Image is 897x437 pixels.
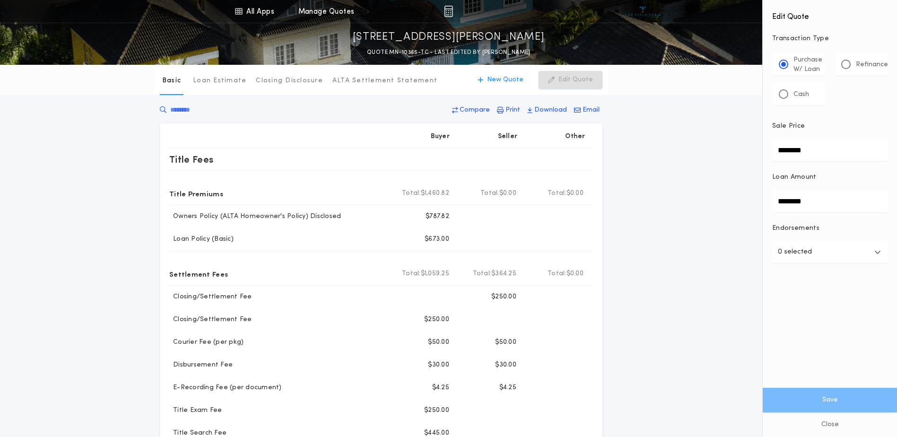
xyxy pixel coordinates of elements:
p: Print [505,105,520,115]
p: $50.00 [495,338,516,347]
p: Loan Estimate [193,76,246,86]
span: $0.00 [566,189,583,198]
p: Title Fees [169,152,214,167]
p: Cash [793,90,809,99]
p: [STREET_ADDRESS][PERSON_NAME] [353,30,545,45]
p: $4.25 [432,383,449,393]
p: Owners Policy (ALTA Homeowner's Policy) Disclosed [169,212,341,221]
button: Download [524,102,570,119]
button: New Quote [468,71,533,89]
p: Closing Disclosure [256,76,323,86]
p: Basic [162,76,181,86]
p: $250.00 [424,315,449,324]
p: Courier Fee (per pkg) [169,338,244,347]
p: Loan Policy (Basic) [169,235,234,244]
p: Endorsements [772,224,888,233]
p: Disbursement Fee [169,360,233,370]
input: Sale Price [772,139,888,161]
b: Total: [548,189,566,198]
h4: Edit Quote [772,6,888,23]
p: Title Premiums [169,186,223,201]
p: Download [534,105,567,115]
p: ALTA Settlement Statement [332,76,437,86]
p: Buyer [431,132,450,141]
p: $4.25 [499,383,516,393]
p: Closing/Settlement Fee [169,292,252,302]
p: Title Exam Fee [169,406,222,415]
p: Purchase W/ Loan [793,55,822,74]
p: $30.00 [495,360,516,370]
b: Total: [402,269,421,279]
span: $364.25 [491,269,516,279]
p: Loan Amount [772,173,817,182]
p: Refinance [856,60,888,70]
p: E-Recording Fee (per document) [169,383,282,393]
span: $1,460.82 [421,189,449,198]
img: vs-icon [625,7,661,16]
p: $673.00 [425,235,449,244]
p: Compare [460,105,490,115]
b: Total: [402,189,421,198]
p: $787.82 [426,212,449,221]
p: New Quote [487,75,523,85]
p: QUOTE MN-10365-TC - LAST EDITED BY [PERSON_NAME] [367,48,530,57]
button: Save [763,388,897,412]
p: $50.00 [428,338,449,347]
p: Other [566,132,585,141]
p: Seller [498,132,518,141]
input: Loan Amount [772,190,888,212]
p: Closing/Settlement Fee [169,315,252,324]
p: Settlement Fees [169,266,228,281]
span: $0.00 [566,269,583,279]
p: $250.00 [424,406,449,415]
p: Transaction Type [772,34,888,44]
button: Edit Quote [539,71,602,89]
span: $1,059.25 [421,269,449,279]
b: Total: [548,269,566,279]
p: Edit Quote [558,75,593,85]
p: $250.00 [491,292,516,302]
img: img [444,6,453,17]
button: Email [571,102,602,119]
p: Sale Price [772,122,805,131]
p: 0 selected [778,246,812,258]
button: 0 selected [772,241,888,263]
b: Total: [480,189,499,198]
p: Email [583,105,600,115]
button: Close [763,412,897,437]
span: $0.00 [499,189,516,198]
button: Print [494,102,523,119]
p: $30.00 [428,360,449,370]
b: Total: [473,269,492,279]
button: Compare [449,102,493,119]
